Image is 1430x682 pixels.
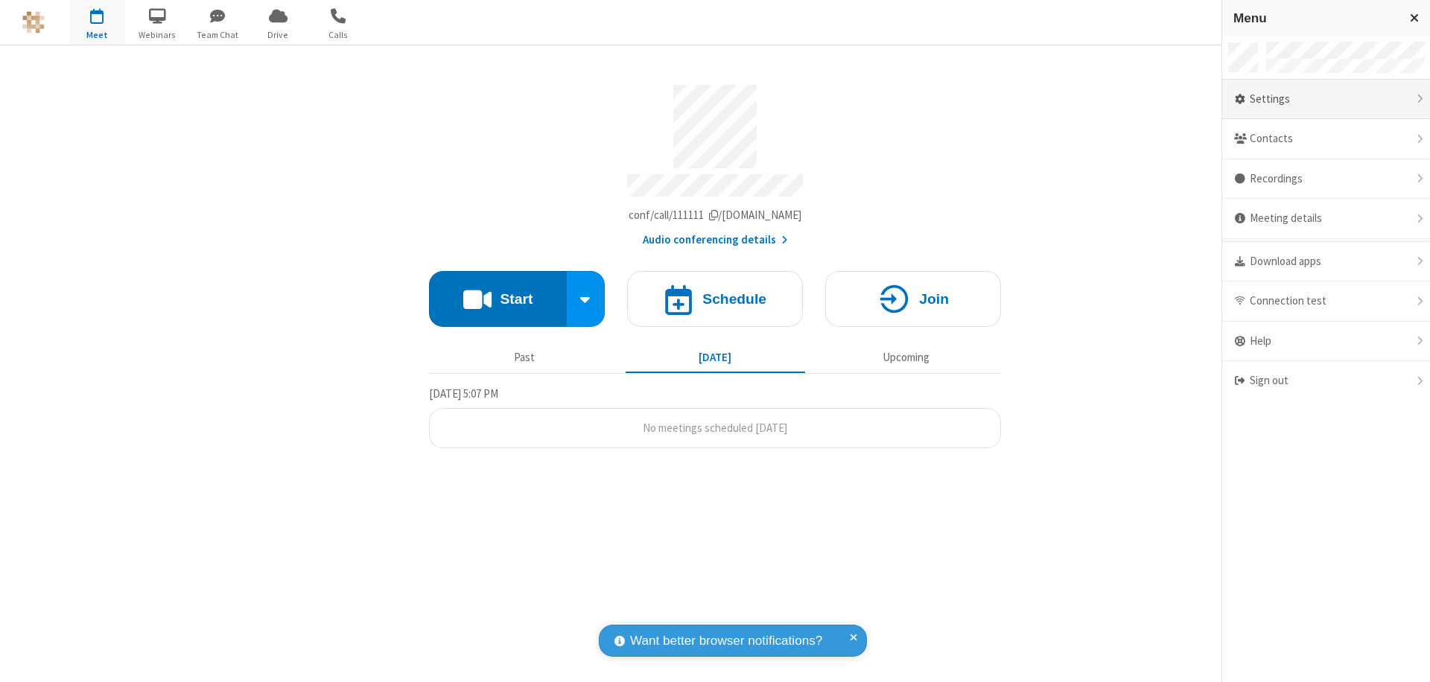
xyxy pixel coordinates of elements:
[630,631,822,651] span: Want better browser notifications?
[629,207,802,224] button: Copy my meeting room linkCopy my meeting room link
[190,28,246,42] span: Team Chat
[643,232,788,249] button: Audio conferencing details
[643,421,787,435] span: No meetings scheduled [DATE]
[22,11,45,34] img: QA Selenium DO NOT DELETE OR CHANGE
[1222,242,1430,282] div: Download apps
[1222,80,1430,120] div: Settings
[627,271,803,327] button: Schedule
[1222,119,1430,159] div: Contacts
[1222,361,1430,401] div: Sign out
[816,343,996,372] button: Upcoming
[825,271,1001,327] button: Join
[1222,281,1430,322] div: Connection test
[311,28,366,42] span: Calls
[626,343,805,372] button: [DATE]
[429,74,1001,249] section: Account details
[1233,11,1396,25] h3: Menu
[69,28,125,42] span: Meet
[500,292,533,306] h4: Start
[429,385,1001,449] section: Today's Meetings
[629,208,802,222] span: Copy my meeting room link
[567,271,606,327] div: Start conference options
[250,28,306,42] span: Drive
[1222,159,1430,200] div: Recordings
[130,28,185,42] span: Webinars
[1222,199,1430,239] div: Meeting details
[919,292,949,306] h4: Join
[702,292,766,306] h4: Schedule
[435,343,614,372] button: Past
[429,271,567,327] button: Start
[429,386,498,401] span: [DATE] 5:07 PM
[1222,322,1430,362] div: Help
